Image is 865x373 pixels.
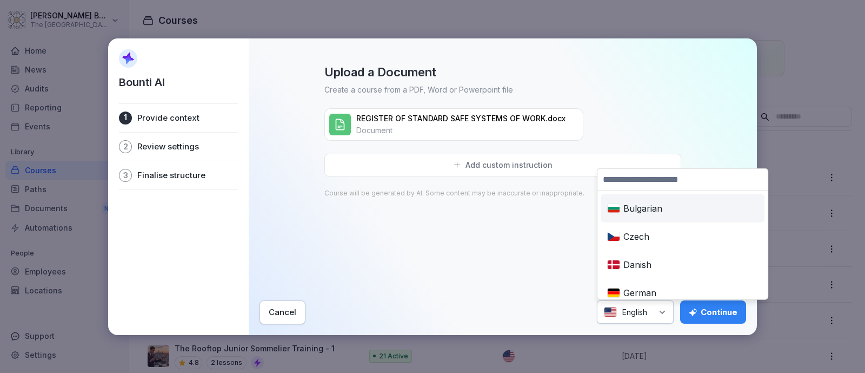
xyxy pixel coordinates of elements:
[604,307,617,317] img: us.svg
[689,306,737,318] div: Continue
[607,288,620,298] img: de.svg
[356,125,392,136] p: Document
[119,74,165,90] p: Bounti AI
[137,170,205,181] p: Finalise structure
[603,253,762,277] div: Danish
[607,260,620,270] img: dk.svg
[603,197,762,220] div: Bulgarian
[603,281,762,305] div: German
[597,300,674,324] div: English
[324,64,436,80] p: Upload a Document
[259,300,305,324] button: Cancel
[269,306,296,318] div: Cancel
[465,160,553,170] p: Add custom instruction
[607,232,620,242] img: cz.svg
[603,225,762,248] div: Czech
[119,112,132,125] div: 1
[324,189,584,197] p: Course will be generated by AI. Some content may be inaccurate or inappropriate.
[137,141,199,152] p: Review settings
[119,169,132,182] div: 3
[324,84,513,95] p: Create a course from a PDF, Word or Powerpoint file
[119,49,137,68] img: AI Sparkle
[119,140,132,153] div: 2
[137,113,199,123] p: Provide context
[356,113,565,124] p: REGISTER OF STANDARD SAFE SYSTEMS OF WORK.docx
[680,300,746,324] button: Continue
[607,204,620,214] img: bg.svg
